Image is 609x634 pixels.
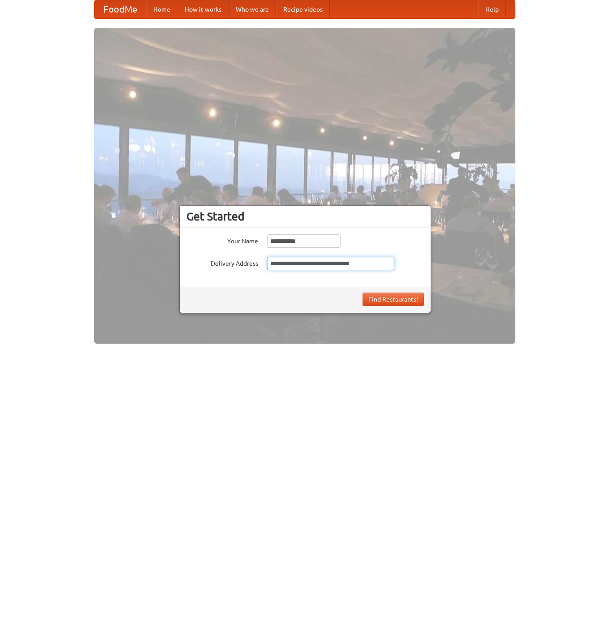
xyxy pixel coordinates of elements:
button: Find Restaurants! [363,293,424,306]
a: Who we are [229,0,276,18]
a: Help [478,0,506,18]
a: How it works [177,0,229,18]
a: Recipe videos [276,0,330,18]
h3: Get Started [186,210,424,223]
a: Home [146,0,177,18]
a: FoodMe [95,0,146,18]
label: Your Name [186,234,258,246]
label: Delivery Address [186,257,258,268]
